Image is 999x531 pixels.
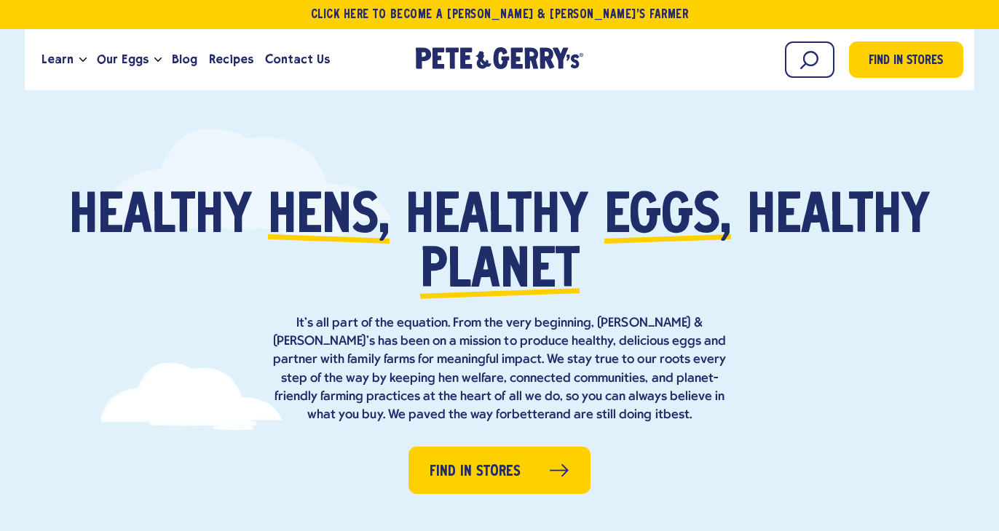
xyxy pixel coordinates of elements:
span: Healthy [69,191,252,245]
span: Find in Stores [430,460,521,483]
span: Our Eggs [97,50,148,68]
strong: better [512,408,549,422]
a: Our Eggs [91,40,154,79]
p: It’s all part of the equation. From the very beginning, [PERSON_NAME] & [PERSON_NAME]’s has been ... [266,314,733,424]
a: Blog [166,40,203,79]
span: healthy [747,191,930,245]
a: Find in Stores [408,447,591,494]
span: eggs, [604,191,731,245]
button: Open the dropdown menu for Learn [79,57,87,63]
input: Search [785,41,834,78]
button: Open the dropdown menu for Our Eggs [154,57,162,63]
span: Find in Stores [869,52,943,71]
a: Learn [36,40,79,79]
a: Contact Us [259,40,336,79]
span: Blog [172,50,197,68]
span: Recipes [209,50,253,68]
span: planet [420,245,580,300]
span: healthy [406,191,588,245]
a: Recipes [203,40,259,79]
a: Find in Stores [849,41,963,78]
span: hens, [268,191,390,245]
strong: best [663,408,690,422]
span: Contact Us [265,50,330,68]
span: Learn [42,50,74,68]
